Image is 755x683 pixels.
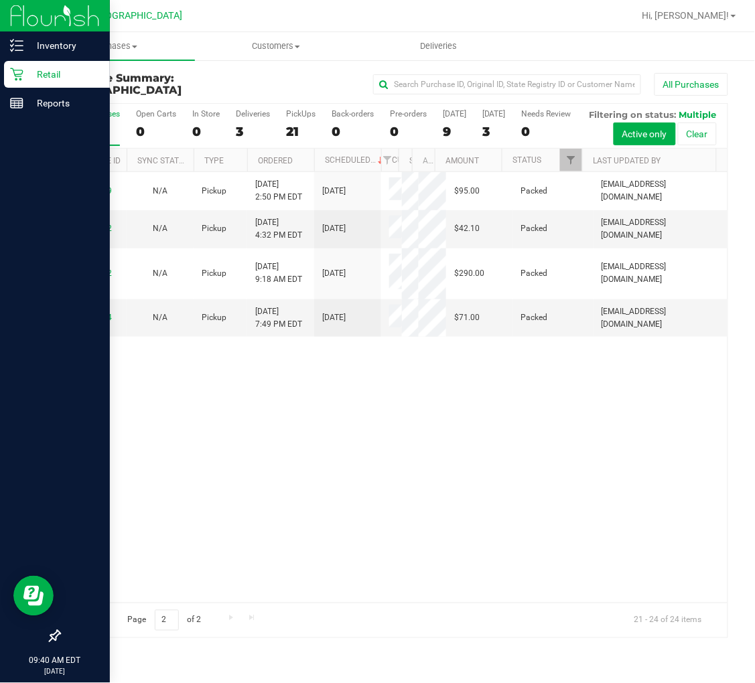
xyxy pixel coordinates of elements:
[153,269,167,278] span: Not Applicable
[614,123,676,145] button: Active only
[445,156,479,165] a: Amount
[202,267,226,280] span: Pickup
[332,109,374,119] div: Back-orders
[136,109,176,119] div: Open Carts
[153,224,167,233] span: Not Applicable
[454,311,480,324] span: $71.00
[59,84,182,96] span: [GEOGRAPHIC_DATA]
[255,216,302,242] span: [DATE] 4:32 PM EDT
[286,109,316,119] div: PickUps
[590,109,677,120] span: Filtering on status:
[202,222,226,235] span: Pickup
[116,610,212,631] span: Page of 2
[23,37,104,54] p: Inventory
[13,576,54,616] iframe: Resource center
[255,178,302,204] span: [DATE] 2:50 PM EDT
[482,109,506,119] div: [DATE]
[202,311,226,324] span: Pickup
[593,156,661,165] a: Last Updated By
[602,216,719,242] span: [EMAIL_ADDRESS][DOMAIN_NAME]
[521,222,548,235] span: Packed
[402,40,475,52] span: Deliveries
[373,74,641,94] input: Search Purchase ID, Original ID, State Registry ID or Customer Name...
[521,311,548,324] span: Packed
[602,178,719,204] span: [EMAIL_ADDRESS][DOMAIN_NAME]
[202,185,226,198] span: Pickup
[192,124,220,139] div: 0
[322,311,346,324] span: [DATE]
[322,267,346,280] span: [DATE]
[255,305,302,331] span: [DATE] 7:49 PM EDT
[255,260,302,286] span: [DATE] 9:18 AM EDT
[560,149,582,171] a: Filter
[153,185,167,198] button: N/A
[23,95,104,111] p: Reports
[522,124,571,139] div: 0
[59,72,282,96] h3: Purchase Summary:
[412,149,435,172] th: Address
[196,40,357,52] span: Customers
[236,124,270,139] div: 3
[443,124,466,139] div: 9
[153,267,167,280] button: N/A
[521,185,548,198] span: Packed
[655,73,728,96] button: All Purchases
[32,32,195,60] a: Purchases
[358,32,521,60] a: Deliveries
[325,155,386,165] a: Scheduled
[376,149,398,171] a: Filter
[6,667,104,677] p: [DATE]
[153,313,167,322] span: Not Applicable
[32,40,195,52] span: Purchases
[236,109,270,119] div: Deliveries
[512,155,541,165] a: Status
[155,610,179,631] input: 2
[642,10,730,21] span: Hi, [PERSON_NAME]!
[443,109,466,119] div: [DATE]
[6,655,104,667] p: 09:40 AM EDT
[195,32,358,60] a: Customers
[153,222,167,235] button: N/A
[322,185,346,198] span: [DATE]
[390,124,427,139] div: 0
[10,68,23,81] inline-svg: Retail
[454,267,484,280] span: $290.00
[482,124,506,139] div: 3
[137,156,189,165] a: Sync Status
[192,109,220,119] div: In Store
[136,124,176,139] div: 0
[322,222,346,235] span: [DATE]
[390,109,427,119] div: Pre-orders
[10,96,23,110] inline-svg: Reports
[602,305,719,331] span: [EMAIL_ADDRESS][DOMAIN_NAME]
[258,156,293,165] a: Ordered
[153,311,167,324] button: N/A
[23,66,104,82] p: Retail
[204,156,224,165] a: Type
[602,260,719,286] span: [EMAIL_ADDRESS][DOMAIN_NAME]
[332,124,374,139] div: 0
[286,124,316,139] div: 21
[678,123,717,145] button: Clear
[409,156,480,165] a: State Registry ID
[521,267,548,280] span: Packed
[454,185,480,198] span: $95.00
[454,222,480,235] span: $42.10
[10,39,23,52] inline-svg: Inventory
[679,109,717,120] span: Multiple
[624,610,713,630] span: 21 - 24 of 24 items
[522,109,571,119] div: Needs Review
[153,186,167,196] span: Not Applicable
[91,10,183,21] span: [GEOGRAPHIC_DATA]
